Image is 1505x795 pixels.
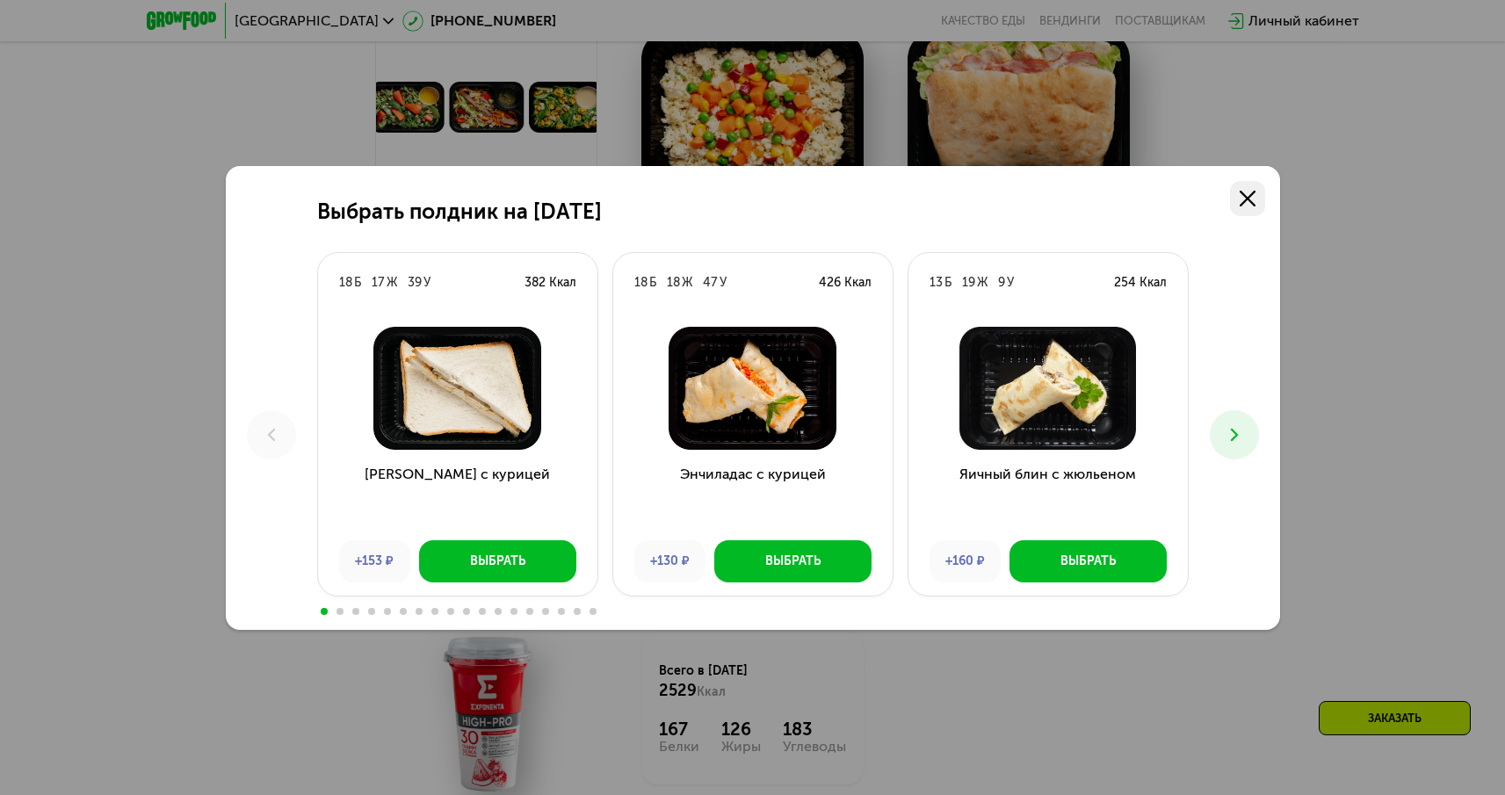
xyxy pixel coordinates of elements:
[667,274,680,292] div: 18
[649,274,656,292] div: Б
[944,274,951,292] div: Б
[1009,540,1167,582] button: Выбрать
[317,199,602,224] h2: Выбрать полдник на [DATE]
[627,327,879,450] img: Энчиладас с курицей
[419,540,576,582] button: Выбрать
[714,540,872,582] button: Выбрать
[423,274,431,292] div: У
[525,274,576,292] div: 382 Ккал
[634,274,648,292] div: 18
[318,464,597,527] h3: [PERSON_NAME] с курицей
[332,327,583,450] img: Сэндвич с курицей
[1114,274,1167,292] div: 254 Ккал
[923,327,1174,450] img: Яичный блин с жюльеном
[930,274,943,292] div: 13
[962,274,975,292] div: 19
[819,274,872,292] div: 426 Ккал
[1007,274,1014,292] div: У
[408,274,422,292] div: 39
[977,274,988,292] div: Ж
[634,540,705,582] div: +130 ₽
[339,540,410,582] div: +153 ₽
[998,274,1005,292] div: 9
[1060,553,1116,570] div: Выбрать
[387,274,397,292] div: Ж
[682,274,692,292] div: Ж
[470,553,525,570] div: Выбрать
[720,274,727,292] div: У
[613,464,893,527] h3: Энчиладас с курицей
[703,274,718,292] div: 47
[908,464,1188,527] h3: Яичный блин с жюльеном
[339,274,352,292] div: 18
[372,274,385,292] div: 17
[354,274,361,292] div: Б
[765,553,821,570] div: Выбрать
[930,540,1001,582] div: +160 ₽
